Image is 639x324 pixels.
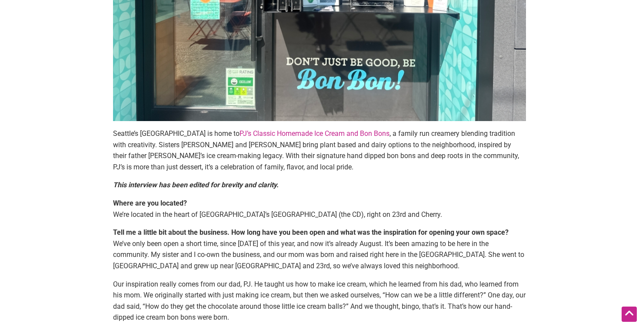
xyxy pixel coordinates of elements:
[622,307,637,322] div: Scroll Back to Top
[113,227,526,271] p: We’ve only been open a short time, since [DATE] of this year, and now it’s already August. It’s b...
[240,129,389,138] a: PJ’s Classic Homemade Ice Cream and Bon Bons
[113,279,526,323] p: Our inspiration really comes from our dad, PJ. He taught us how to make ice cream, which he learn...
[113,199,187,207] strong: Where are you located?
[113,128,526,172] p: Seattle’s [GEOGRAPHIC_DATA] is home to , a family run creamery blending tradition with creativity...
[113,181,279,189] em: This interview has been edited for brevity and clarity.
[113,228,509,236] strong: Tell me a little bit about the business. How long have you been open and what was the inspiration...
[113,198,526,220] p: We’re located in the heart of [GEOGRAPHIC_DATA]’s [GEOGRAPHIC_DATA] (the CD), right on 23rd and C...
